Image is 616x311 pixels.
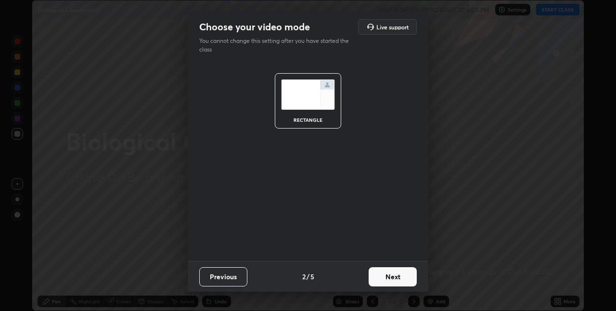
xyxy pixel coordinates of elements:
h2: Choose your video mode [199,21,310,33]
h4: / [307,272,309,282]
h5: Live support [376,24,409,30]
h4: 2 [302,272,306,282]
p: You cannot change this setting after you have started the class [199,37,355,54]
button: Previous [199,267,247,286]
div: rectangle [289,117,327,122]
h4: 5 [310,272,314,282]
img: normalScreenIcon.ae25ed63.svg [281,79,335,110]
button: Next [369,267,417,286]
